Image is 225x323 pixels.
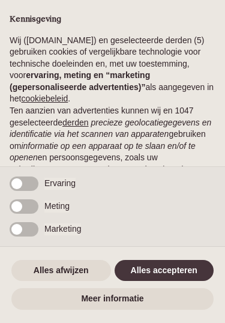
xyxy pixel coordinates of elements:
strong: ervaring, meting en “marketing (gepersonaliseerde advertenties)” [10,70,150,92]
h2: Kennisgeving [10,14,215,25]
span: Marketing [44,223,81,235]
button: Alles accepteren [115,260,214,282]
span: Ervaring [44,178,76,190]
p: Ten aanzien van advertenties kunnen wij en 1047 geselecteerde gebruiken om en persoonsgegevens, z... [10,105,215,211]
em: precieze geolocatiegegevens en identificatie via het scannen van apparaten [10,118,211,139]
p: Wij ([DOMAIN_NAME]) en geselecteerde derden (5) gebruiken cookies of vergelijkbare technologie vo... [10,35,215,106]
button: Alles afwijzen [11,260,111,282]
em: informatie op een apparaat op te slaan en/of te openen [10,141,196,163]
span: Meting [44,201,70,213]
button: Meer informatie [11,288,214,310]
button: derden [62,117,89,129]
a: cookiebeleid [21,94,68,103]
